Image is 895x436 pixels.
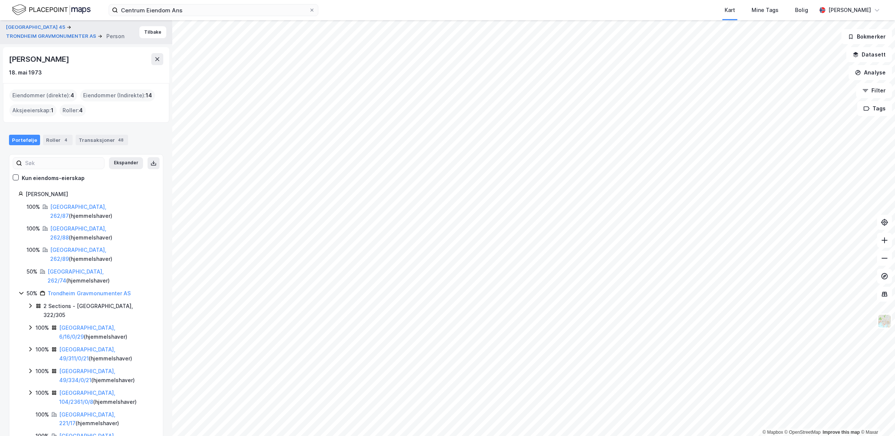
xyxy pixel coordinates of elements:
a: Improve this map [823,430,860,435]
button: Filter [856,83,892,98]
div: Roller : [60,104,86,116]
div: 4 [62,136,70,144]
div: ( hjemmelshaver ) [59,388,154,406]
div: ( hjemmelshaver ) [59,367,154,385]
div: 100% [36,323,49,332]
div: [PERSON_NAME] [9,53,70,65]
div: 50% [27,289,37,298]
div: Kun eiendoms-eierskap [22,174,85,183]
input: Søk på adresse, matrikkel, gårdeiere, leietakere eller personer [118,4,309,16]
div: Eiendommer (Indirekte) : [80,89,155,101]
div: 100% [27,224,40,233]
div: 100% [36,367,49,376]
img: Z [877,314,892,328]
a: Trondheim Gravmonumenter AS [48,290,131,296]
div: ( hjemmelshaver ) [48,267,154,285]
div: 2 Sections - [GEOGRAPHIC_DATA], 322/305 [43,302,154,320]
div: Eiendommer (direkte) : [9,89,77,101]
a: [GEOGRAPHIC_DATA], 49/334/0/21 [59,368,115,383]
div: [PERSON_NAME] [25,190,154,199]
button: TRONDHEIM GRAVMONUMENTER AS [6,33,98,40]
div: ( hjemmelshaver ) [50,202,154,220]
div: ( hjemmelshaver ) [59,410,154,428]
a: [GEOGRAPHIC_DATA], 104/2361/0/8 [59,390,115,405]
button: Bokmerker [841,29,892,44]
div: Bolig [795,6,808,15]
div: 100% [36,410,49,419]
button: Tilbake [139,26,166,38]
span: 4 [79,106,83,115]
img: logo.f888ab2527a4732fd821a326f86c7f29.svg [12,3,91,16]
span: 14 [146,91,152,100]
div: Portefølje [9,135,40,145]
a: [GEOGRAPHIC_DATA], 262/89 [50,247,106,262]
a: [GEOGRAPHIC_DATA], 262/88 [50,225,106,241]
div: Aksjeeierskap : [9,104,57,116]
div: ( hjemmelshaver ) [50,224,154,242]
a: [GEOGRAPHIC_DATA], 6/16/0/29 [59,324,115,340]
div: 50% [27,267,37,276]
button: Tags [857,101,892,116]
div: ( hjemmelshaver ) [59,345,154,363]
div: 100% [36,345,49,354]
div: 18. mai 1973 [9,68,42,77]
div: Roller [43,135,73,145]
a: OpenStreetMap [785,430,821,435]
button: Datasett [846,47,892,62]
div: 100% [27,246,40,254]
input: Søk [22,158,104,169]
button: Ekspander [109,157,143,169]
button: Analyse [849,65,892,80]
div: Mine Tags [752,6,779,15]
button: [GEOGRAPHIC_DATA] 45 [6,24,67,31]
div: Transaksjoner [76,135,128,145]
div: ( hjemmelshaver ) [59,323,154,341]
a: [GEOGRAPHIC_DATA], 49/311/0/21 [59,346,115,362]
div: [PERSON_NAME] [828,6,871,15]
div: 100% [36,388,49,397]
div: ( hjemmelshaver ) [50,246,154,263]
span: 4 [70,91,74,100]
a: [GEOGRAPHIC_DATA], 262/74 [48,268,104,284]
div: Person [106,32,124,41]
div: 100% [27,202,40,211]
span: 1 [51,106,54,115]
iframe: Chat Widget [858,400,895,436]
a: [GEOGRAPHIC_DATA], 262/87 [50,204,106,219]
div: 48 [116,136,125,144]
div: Kart [725,6,735,15]
a: [GEOGRAPHIC_DATA], 221/17 [59,411,115,427]
a: Mapbox [762,430,783,435]
div: Kontrollprogram for chat [858,400,895,436]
